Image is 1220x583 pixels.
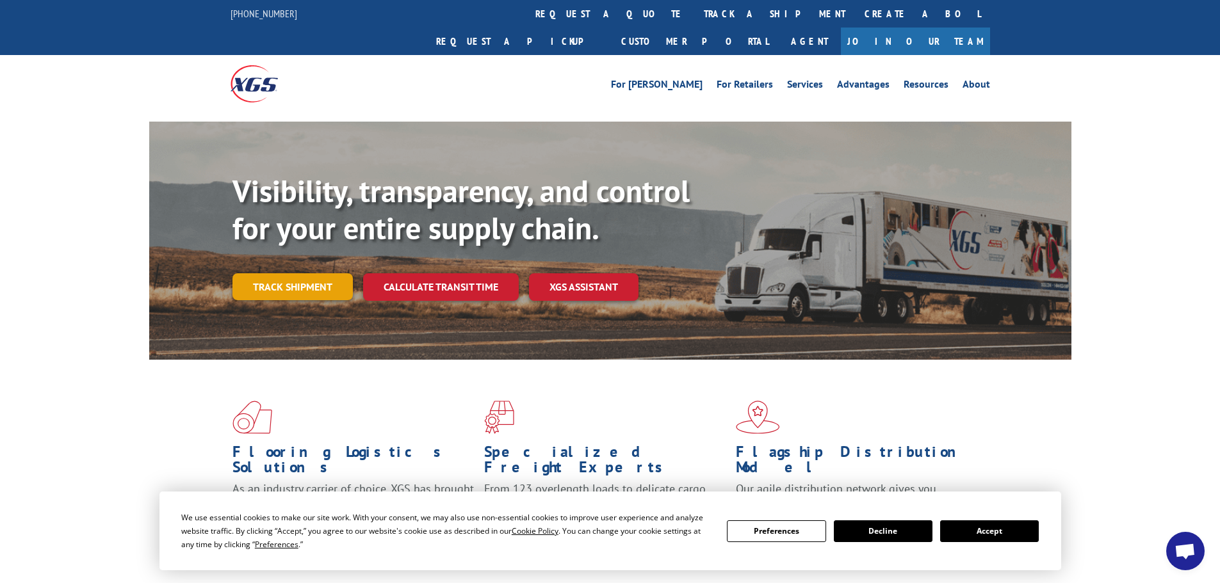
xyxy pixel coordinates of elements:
button: Accept [940,520,1039,542]
div: Open chat [1166,532,1205,570]
a: Services [787,79,823,93]
img: xgs-icon-focused-on-flooring-red [484,401,514,434]
h1: Flooring Logistics Solutions [232,444,475,481]
button: Decline [834,520,932,542]
a: Advantages [837,79,890,93]
a: Track shipment [232,273,353,300]
a: Request a pickup [427,28,612,55]
a: Join Our Team [841,28,990,55]
span: Cookie Policy [512,525,558,536]
a: Calculate transit time [363,273,519,301]
span: Preferences [255,539,298,550]
img: xgs-icon-flagship-distribution-model-red [736,401,780,434]
button: Preferences [727,520,826,542]
div: We use essential cookies to make our site work. With your consent, we may also use non-essential ... [181,511,712,551]
a: About [963,79,990,93]
span: As an industry carrier of choice, XGS has brought innovation and dedication to flooring logistics... [232,481,474,527]
span: Our agile distribution network gives you nationwide inventory management on demand. [736,481,972,511]
a: XGS ASSISTANT [529,273,638,301]
b: Visibility, transparency, and control for your entire supply chain. [232,171,690,248]
h1: Specialized Freight Experts [484,444,726,481]
a: Resources [904,79,948,93]
p: From 123 overlength loads to delicate cargo, our experienced staff knows the best way to move you... [484,481,726,538]
a: Agent [778,28,841,55]
a: For Retailers [717,79,773,93]
a: [PHONE_NUMBER] [231,7,297,20]
img: xgs-icon-total-supply-chain-intelligence-red [232,401,272,434]
div: Cookie Consent Prompt [159,491,1061,570]
a: Customer Portal [612,28,778,55]
h1: Flagship Distribution Model [736,444,978,481]
a: For [PERSON_NAME] [611,79,703,93]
